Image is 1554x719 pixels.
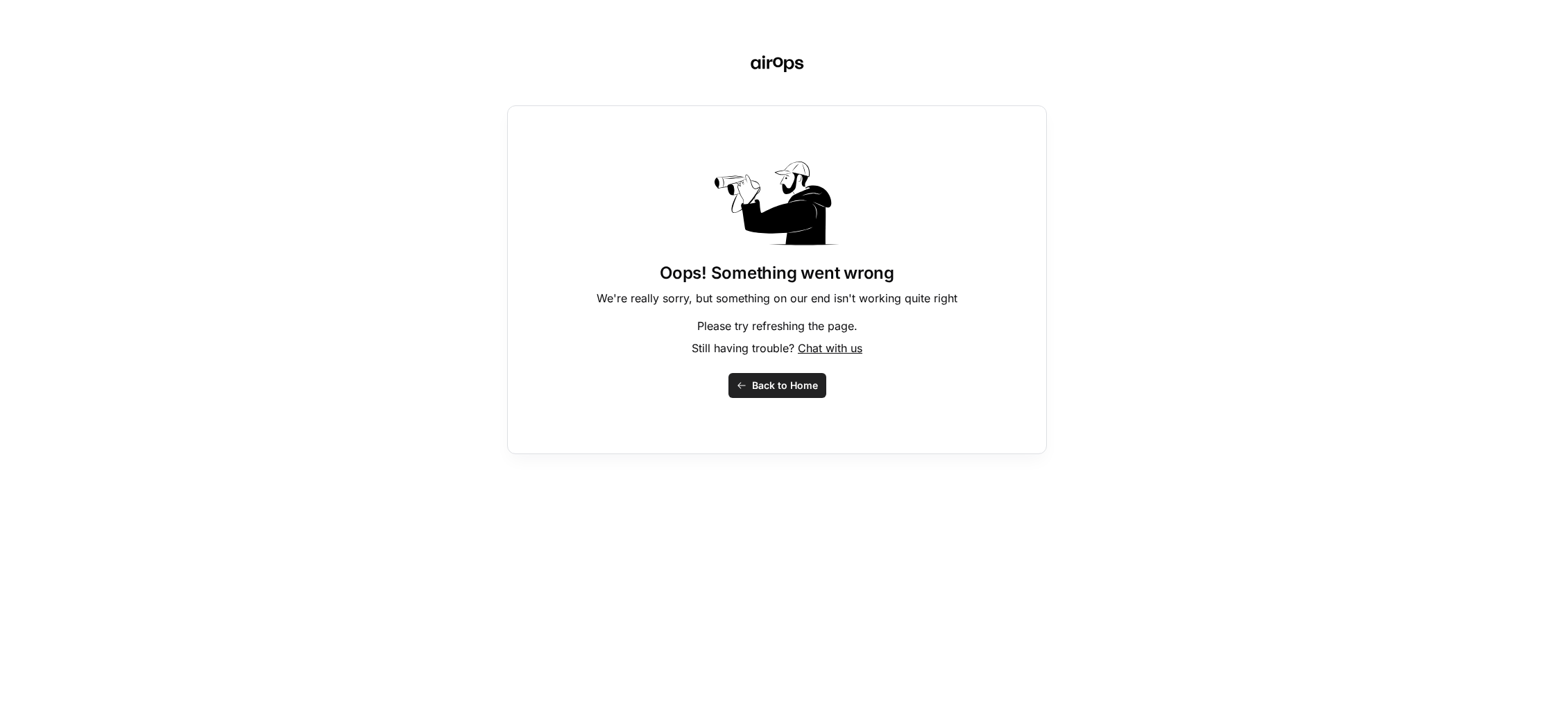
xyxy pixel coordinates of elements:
p: Still having trouble? [692,340,862,356]
span: Chat with us [798,341,862,355]
h1: Oops! Something went wrong [660,262,894,284]
p: We're really sorry, but something on our end isn't working quite right [597,290,957,306]
button: Back to Home [728,373,826,398]
p: Please try refreshing the page. [697,318,857,334]
span: Back to Home [752,379,818,392]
